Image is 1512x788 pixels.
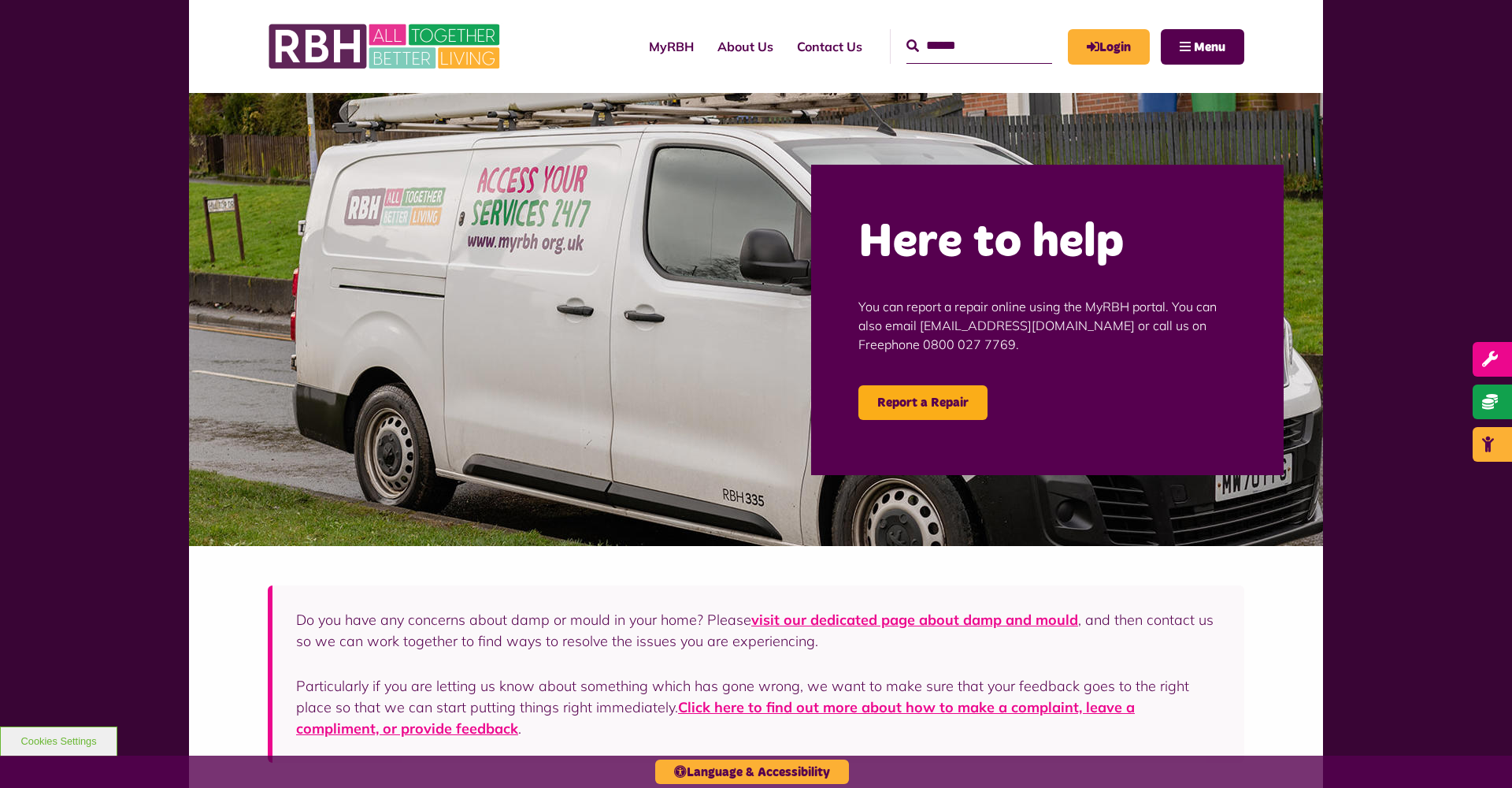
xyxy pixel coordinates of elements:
[751,611,1078,629] a: visit our dedicated page about damp and mould
[1161,29,1244,65] button: Navigation
[706,25,785,68] a: About Us
[1194,41,1225,54] span: Menu
[858,212,1236,273] h2: Here to help
[858,385,988,420] a: Report a Repair
[296,698,1135,738] a: Click here to find out more about how to make a complaint, leave a compliment, or provide feedback
[268,16,504,77] img: RBH
[785,25,874,68] a: Contact Us
[189,93,1323,546] img: Repairs 6
[296,609,1221,652] p: Do you have any concerns about damp or mould in your home? Please , and then contact us so we can...
[655,760,849,784] button: Language & Accessibility
[296,675,1221,739] p: Particularly if you are letting us know about something which has gone wrong, we want to make sur...
[637,25,706,68] a: MyRBH
[858,273,1236,377] p: You can report a repair online using the MyRBH portal. You can also email [EMAIL_ADDRESS][DOMAIN_...
[1068,29,1150,65] a: MyRBH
